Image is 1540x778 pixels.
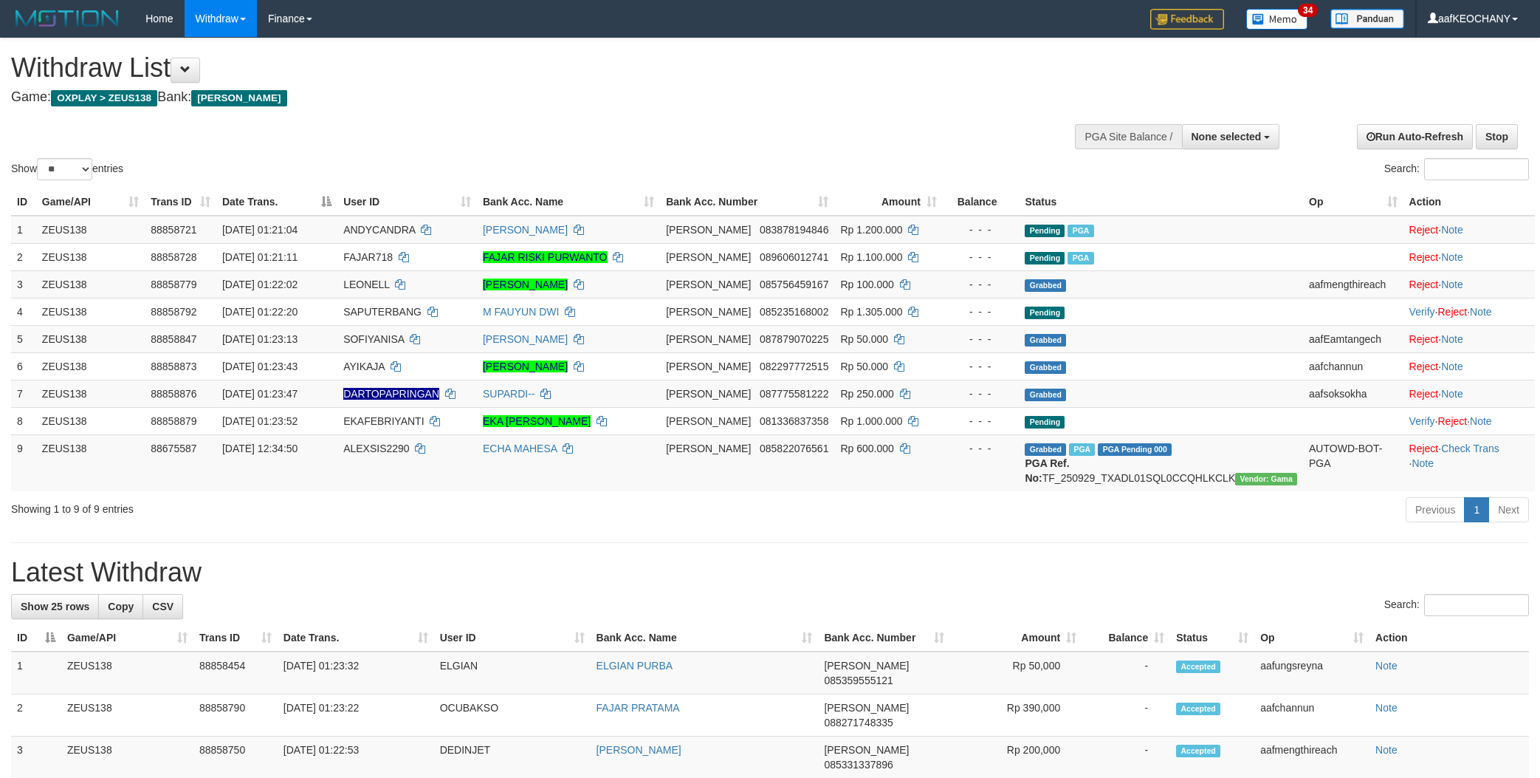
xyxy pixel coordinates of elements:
[11,325,36,352] td: 5
[222,224,298,236] span: [DATE] 01:21:04
[21,601,89,612] span: Show 25 rows
[343,443,410,454] span: ALEXSIS2290
[1192,131,1262,143] span: None selected
[1082,652,1170,695] td: -
[824,660,909,672] span: [PERSON_NAME]
[1303,380,1403,407] td: aafsoksokha
[1441,251,1463,263] a: Note
[949,359,1014,374] div: - - -
[760,333,828,345] span: Copy 087879070225 to clipboard
[36,407,145,434] td: ZEUS138
[943,188,1020,216] th: Balance
[61,695,193,737] td: ZEUS138
[1254,695,1369,737] td: aafchannun
[1369,624,1529,652] th: Action
[597,660,673,672] a: ELGIAN PURBA
[1098,443,1172,456] span: PGA Pending
[949,250,1014,265] div: - - -
[840,224,902,236] span: Rp 1.200.000
[11,90,1012,105] h4: Game: Bank:
[343,279,390,290] span: LEONELL
[1464,497,1489,522] a: 1
[950,652,1082,695] td: Rp 50,000
[950,695,1082,737] td: Rp 390,000
[1025,361,1066,374] span: Grabbed
[824,717,893,728] span: Copy 088271748335 to clipboard
[1170,624,1254,652] th: Status: activate to sort column ascending
[222,279,298,290] span: [DATE] 01:22:02
[1025,389,1066,401] span: Grabbed
[840,415,902,427] span: Rp 1.000.000
[1303,434,1403,491] td: AUTOWD-BOT-PGA
[1082,624,1170,652] th: Balance: activate to sort column ascending
[666,306,751,318] span: [PERSON_NAME]
[1068,252,1093,265] span: Marked by aafkaynarin
[1412,457,1434,469] a: Note
[666,251,751,263] span: [PERSON_NAME]
[11,695,61,737] td: 2
[11,496,630,516] div: Showing 1 to 9 of 9 entries
[11,594,99,619] a: Show 25 rows
[666,333,751,345] span: [PERSON_NAME]
[193,624,278,652] th: Trans ID: activate to sort column ascending
[222,415,298,427] span: [DATE] 01:23:52
[1403,352,1535,380] td: ·
[222,306,298,318] span: [DATE] 01:22:20
[1025,252,1065,265] span: Pending
[151,415,196,427] span: 88858879
[1025,334,1066,347] span: Grabbed
[36,380,145,407] td: ZEUS138
[483,251,608,263] a: FAJAR RISKI PURWANTO
[278,652,434,695] td: [DATE] 01:23:32
[840,251,902,263] span: Rp 1.100.000
[1409,251,1439,263] a: Reject
[949,441,1014,456] div: - - -
[1424,594,1529,616] input: Search:
[1025,416,1065,429] span: Pending
[1406,497,1465,522] a: Previous
[11,652,61,695] td: 1
[1437,415,1467,427] a: Reject
[1019,434,1303,491] td: TF_250929_TXADL01SQL0CCQHLKCLK
[1330,9,1404,29] img: panduan.png
[1403,216,1535,244] td: ·
[483,415,591,427] a: EKA [PERSON_NAME]
[949,304,1014,319] div: - - -
[222,333,298,345] span: [DATE] 01:23:13
[1176,661,1220,673] span: Accepted
[483,443,557,454] a: ECHA MAHESA
[483,361,568,372] a: [PERSON_NAME]
[51,90,157,106] span: OXPLAY > ZEUS138
[152,601,173,612] span: CSV
[1409,306,1435,318] a: Verify
[760,251,828,263] span: Copy 089606012741 to clipboard
[98,594,143,619] a: Copy
[11,352,36,380] td: 6
[591,624,819,652] th: Bank Acc. Name: activate to sort column ascending
[343,306,422,318] span: SAPUTERBANG
[36,434,145,491] td: ZEUS138
[824,702,909,714] span: [PERSON_NAME]
[666,388,751,400] span: [PERSON_NAME]
[1025,443,1066,456] span: Grabbed
[1375,744,1398,756] a: Note
[760,415,828,427] span: Copy 081336837358 to clipboard
[151,224,196,236] span: 88858721
[1150,9,1224,30] img: Feedback.jpg
[1375,660,1398,672] a: Note
[483,279,568,290] a: [PERSON_NAME]
[597,702,680,714] a: FAJAR PRATAMA
[1424,158,1529,180] input: Search:
[11,558,1529,587] h1: Latest Withdraw
[1441,333,1463,345] a: Note
[36,270,145,298] td: ZEUS138
[1025,457,1069,484] b: PGA Ref. No:
[949,386,1014,401] div: - - -
[1441,279,1463,290] a: Note
[1403,270,1535,298] td: ·
[483,306,559,318] a: M FAUYUN DWI
[1409,361,1439,372] a: Reject
[660,188,834,216] th: Bank Acc. Number: activate to sort column ascending
[151,306,196,318] span: 88858792
[1409,415,1435,427] a: Verify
